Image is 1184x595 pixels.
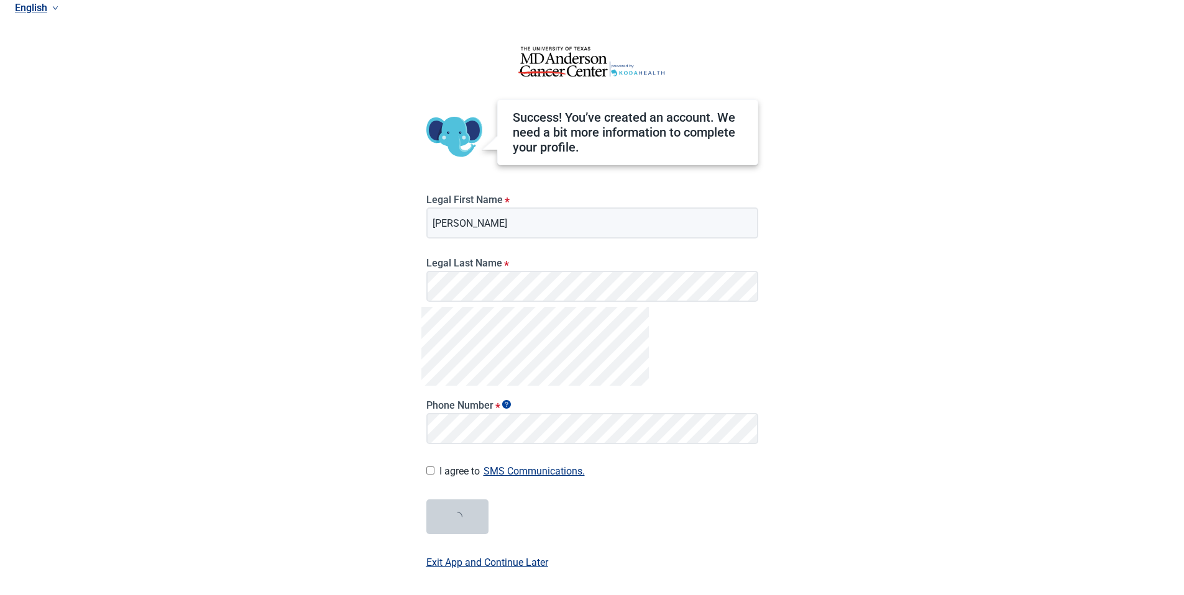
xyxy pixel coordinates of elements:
label: Legal First Name [426,194,758,206]
button: I agree to [480,463,589,479]
label: Legal Last Name [426,257,758,269]
img: Koda Health [493,46,692,77]
span: down [52,5,58,11]
span: loading [450,510,464,524]
label: Phone Number [426,399,758,411]
label: I agree to [439,463,758,479]
button: Exit App and Continue Later [426,554,548,595]
div: Success! You’ve created an account. We need a bit more information to complete your profile. [513,110,743,155]
label: Exit App and Continue Later [426,555,548,570]
span: Show tooltip [502,400,511,409]
img: Koda Elephant [426,109,482,165]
